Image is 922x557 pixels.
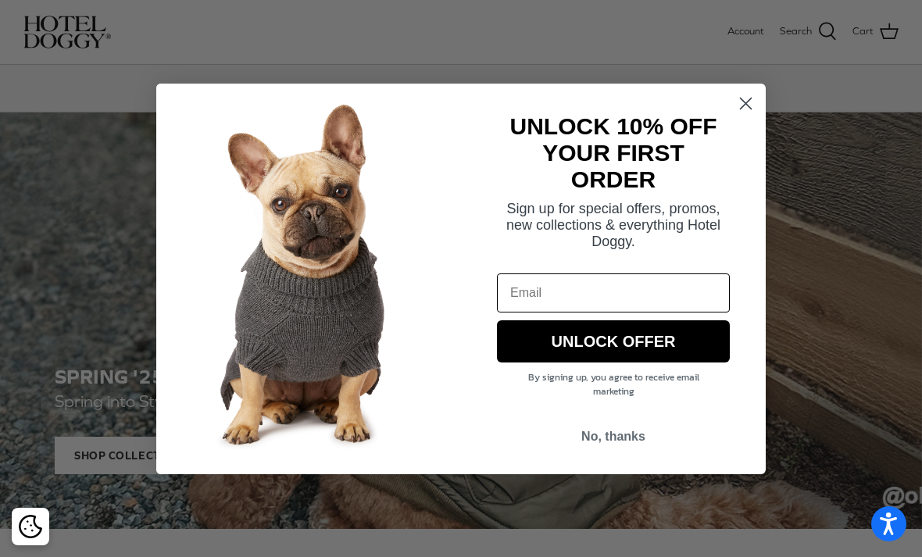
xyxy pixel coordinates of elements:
img: Cookie policy [19,515,42,538]
span: Sign up for special offers, promos, new collections & everything Hotel Doggy. [506,201,720,249]
button: Close dialog [732,90,759,117]
input: Email [497,273,730,312]
button: UNLOCK OFFER [497,320,730,362]
button: Cookie policy [16,513,44,541]
img: 7cf315d2-500c-4d0a-a8b4-098d5756016d.jpeg [156,84,461,474]
span: By signing up, you agree to receive email marketing [528,370,699,398]
strong: UNLOCK 10% OFF YOUR FIRST ORDER [509,113,717,192]
div: Cookie policy [12,508,49,545]
button: No, thanks [497,422,730,452]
